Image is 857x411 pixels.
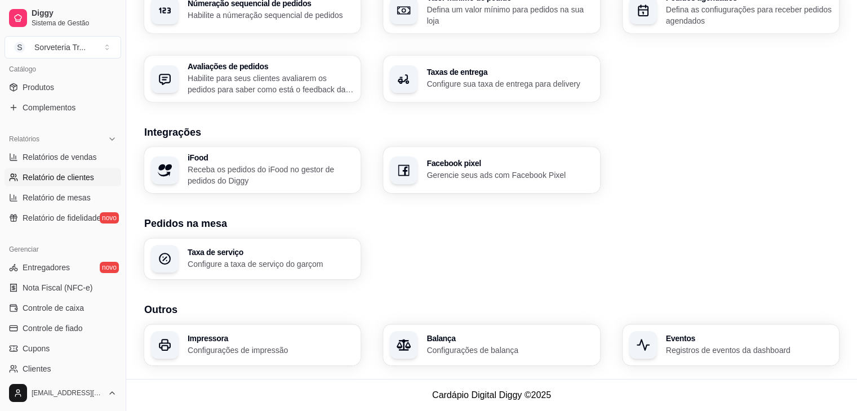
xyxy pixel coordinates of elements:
[666,345,832,356] p: Registros de eventos da dashboard
[5,168,121,186] a: Relatório de clientes
[32,19,117,28] span: Sistema de Gestão
[5,189,121,207] a: Relatório de mesas
[383,147,600,193] button: Facebook pixelGerencie seus ads com Facebook Pixel
[144,302,839,318] h3: Outros
[23,82,54,93] span: Produtos
[14,42,25,53] span: S
[5,99,121,117] a: Complementos
[5,379,121,406] button: [EMAIL_ADDRESS][DOMAIN_NAME]
[23,172,94,183] span: Relatório de clientes
[5,78,121,96] a: Produtos
[144,324,361,365] button: ImpressoraConfigurações de impressão
[427,345,593,356] p: Configurações de balança
[23,302,84,314] span: Controle de caixa
[5,319,121,337] a: Controle de fiado
[188,334,354,342] h3: Impressora
[666,4,832,26] p: Defina as confiugurações para receber pedidos agendados
[188,345,354,356] p: Configurações de impressão
[23,102,76,113] span: Complementos
[5,209,121,227] a: Relatório de fidelidadenovo
[32,388,103,397] span: [EMAIL_ADDRESS][DOMAIN_NAME]
[23,151,97,163] span: Relatórios de vendas
[5,299,121,317] a: Controle de caixa
[144,147,361,193] button: iFoodReceba os pedidos do iFood no gestor de pedidos do Diggy
[427,68,593,76] h3: Taxas de entrega
[144,124,839,140] h3: Integrações
[188,73,354,95] p: Habilite para seus clientes avaliarem os pedidos para saber como está o feedback da sua loja
[23,323,83,334] span: Controle de fiado
[383,56,600,102] button: Taxas de entregaConfigure sua taxa de entrega para delivery
[188,62,354,70] h3: Avaliações de pedidos
[188,10,354,21] p: Habilite a númeração sequencial de pedidos
[23,282,92,293] span: Nota Fiscal (NFC-e)
[427,169,593,181] p: Gerencie seus ads com Facebook Pixel
[9,135,39,144] span: Relatórios
[144,56,361,102] button: Avaliações de pedidosHabilite para seus clientes avaliarem os pedidos para saber como está o feed...
[5,36,121,59] button: Select a team
[188,258,354,270] p: Configure a taxa de serviço do garçom
[5,360,121,378] a: Clientes
[23,363,51,374] span: Clientes
[427,159,593,167] h3: Facebook pixel
[188,248,354,256] h3: Taxa de serviço
[623,324,839,365] button: EventosRegistros de eventos da dashboard
[427,78,593,90] p: Configure sua taxa de entrega para delivery
[23,343,50,354] span: Cupons
[666,334,832,342] h3: Eventos
[126,379,857,411] footer: Cardápio Digital Diggy © 2025
[5,240,121,258] div: Gerenciar
[383,324,600,365] button: BalançaConfigurações de balança
[5,339,121,358] a: Cupons
[5,148,121,166] a: Relatórios de vendas
[5,60,121,78] div: Catálogo
[23,262,70,273] span: Entregadores
[5,279,121,297] a: Nota Fiscal (NFC-e)
[427,4,593,26] p: Defina um valor mínimo para pedidos na sua loja
[5,258,121,276] a: Entregadoresnovo
[5,5,121,32] a: DiggySistema de Gestão
[427,334,593,342] h3: Balança
[144,238,361,279] button: Taxa de serviçoConfigure a taxa de serviço do garçom
[23,192,91,203] span: Relatório de mesas
[188,164,354,186] p: Receba os pedidos do iFood no gestor de pedidos do Diggy
[144,216,839,231] h3: Pedidos na mesa
[188,154,354,162] h3: iFood
[23,212,101,224] span: Relatório de fidelidade
[32,8,117,19] span: Diggy
[34,42,86,53] div: Sorveteria Tr ...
